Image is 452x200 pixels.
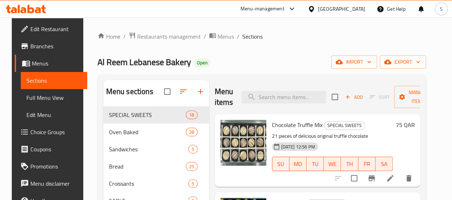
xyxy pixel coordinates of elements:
[327,89,342,104] span: Select section
[123,32,126,41] li: /
[186,111,197,119] div: items
[30,145,81,153] span: Coupons
[376,157,393,171] button: SA
[15,123,87,141] a: Choice Groups
[324,121,365,130] div: SPECIAL SWEETS
[103,106,209,123] div: SPECIAL SWEETS18
[394,86,442,108] button: Manage items
[324,121,364,130] span: SPECIAL SWEETS
[327,159,338,169] span: WE
[275,159,287,169] span: SU
[240,5,284,13] div: Menu-management
[318,5,365,13] div: [GEOGRAPHIC_DATA]
[98,32,426,41] nav: breadcrumb
[160,84,175,99] span: Select all sections
[98,32,120,41] a: Home
[204,32,206,41] li: /
[307,157,324,171] button: TU
[400,170,417,187] button: delete
[396,120,414,130] h6: 75 QAR
[15,55,87,72] a: Menus
[194,60,210,66] span: Open
[194,59,210,67] div: Open
[347,171,362,186] span: Select to update
[188,179,197,188] div: items
[400,88,436,106] span: Manage items
[26,93,81,102] span: Full Menu View
[109,162,186,171] span: Bread
[26,111,81,119] span: Edit Menu
[186,163,197,170] span: 25
[186,162,197,171] div: items
[220,120,266,166] img: Chocolate Truffle Mix
[109,128,186,136] span: Oven Baked
[30,179,81,188] span: Menu disclaimer
[103,123,209,141] div: Oven Baked28
[186,128,197,136] div: items
[109,111,186,119] span: SPECIAL SWEETS
[215,86,233,108] h2: Menu items
[440,5,443,13] span: S
[26,76,81,85] span: Sections
[365,92,394,103] span: Select section first
[242,91,326,103] input: search
[186,112,197,118] span: 18
[21,106,87,123] a: Edit Menu
[272,119,323,130] span: Chocolate Truffle Mix
[363,170,380,187] button: Branch-specific-item
[386,174,394,182] a: Edit menu item
[324,157,341,171] button: WE
[21,72,87,89] a: Sections
[103,158,209,175] div: Bread25
[15,20,87,38] a: Edit Restaurant
[278,143,318,150] span: [DATE] 12:56 PM
[32,59,81,68] span: Menus
[344,159,355,169] span: TH
[98,54,191,70] span: Al Reem Lebanese Bakery
[189,180,197,187] span: 5
[109,179,189,188] span: Croissants
[188,145,197,153] div: items
[129,32,201,41] a: Restaurants management
[218,32,234,41] span: Menus
[15,175,87,192] a: Menu disclaimer
[103,175,209,192] div: Croissants5
[30,25,81,33] span: Edit Restaurant
[209,32,234,41] a: Menus
[242,32,263,41] span: Sections
[175,83,192,100] span: Sort sections
[30,128,81,136] span: Choice Groups
[289,157,307,171] button: MO
[106,86,153,97] h2: Menu sections
[237,32,239,41] li: /
[342,92,365,103] button: Add
[337,58,371,67] span: import
[186,129,197,136] span: 28
[341,157,358,171] button: TH
[137,32,201,41] span: Restaurants management
[30,42,81,50] span: Branches
[361,159,373,169] span: FR
[344,93,363,101] span: Add
[342,92,365,103] span: Add item
[272,132,393,141] p: 21 pieces of delicious original truffle chocolate
[30,162,81,171] span: Promotions
[21,89,87,106] a: Full Menu View
[380,55,426,69] button: export
[103,141,209,158] div: Sandwiches5
[15,38,87,55] a: Branches
[15,158,87,175] a: Promotions
[272,157,289,171] button: SU
[292,159,304,169] span: MO
[309,159,321,169] span: TU
[331,55,377,69] button: import
[358,157,376,171] button: FR
[189,146,197,153] span: 5
[109,145,189,153] span: Sandwiches
[386,58,420,67] span: export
